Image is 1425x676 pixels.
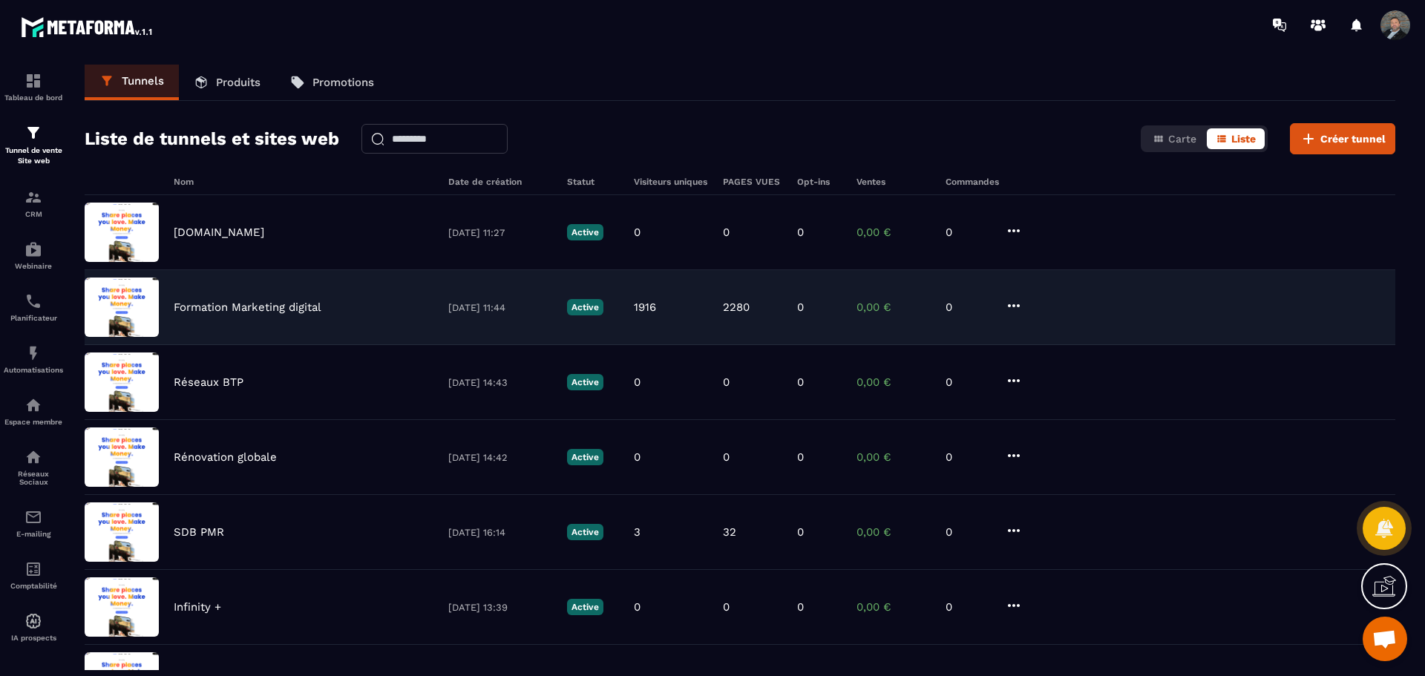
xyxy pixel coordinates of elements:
img: image [85,577,159,637]
p: 3 [634,525,641,539]
h6: Statut [567,177,619,187]
p: 0 [946,450,990,464]
p: Réseaux BTP [174,375,243,389]
img: image [85,427,159,487]
p: [DATE] 11:44 [448,302,552,313]
p: 0 [634,226,641,239]
a: schedulerschedulerPlanificateur [4,281,63,333]
p: 2280 [723,301,750,314]
p: Active [567,299,603,315]
button: Liste [1207,128,1265,149]
p: Rénovation globale [174,450,277,464]
h6: Opt-ins [797,177,842,187]
a: formationformationCRM [4,177,63,229]
p: Active [567,449,603,465]
p: Automatisations [4,366,63,374]
button: Carte [1144,128,1205,149]
h6: PAGES VUES [723,177,782,187]
p: 0 [946,301,990,314]
p: SDB PMR [174,525,224,539]
p: [DOMAIN_NAME] [174,226,264,239]
a: automationsautomationsEspace membre [4,385,63,437]
a: accountantaccountantComptabilité [4,549,63,601]
p: 0,00 € [856,301,931,314]
p: 0 [797,301,804,314]
p: 1916 [634,301,656,314]
p: 0 [634,600,641,614]
p: Promotions [312,76,374,89]
img: formation [24,72,42,90]
p: [DATE] 16:14 [448,527,552,538]
img: formation [24,188,42,206]
h2: Liste de tunnels et sites web [85,124,339,154]
p: [DATE] 13:39 [448,602,552,613]
p: 0 [723,375,730,389]
a: Tunnels [85,65,179,100]
h6: Date de création [448,177,552,187]
a: automationsautomationsAutomatisations [4,333,63,385]
a: Produits [179,65,275,100]
p: 0 [723,600,730,614]
p: Formation Marketing digital [174,301,321,314]
img: image [85,278,159,337]
p: E-mailing [4,530,63,538]
p: Infinity + [174,600,221,614]
a: social-networksocial-networkRéseaux Sociaux [4,437,63,497]
p: Comptabilité [4,582,63,590]
p: CRM [4,210,63,218]
a: formationformationTableau de bord [4,61,63,113]
p: 0,00 € [856,226,931,239]
h6: Visiteurs uniques [634,177,708,187]
img: automations [24,612,42,630]
p: 0 [946,600,990,614]
p: 0 [723,450,730,464]
img: automations [24,240,42,258]
p: Tunnels [122,74,164,88]
img: email [24,508,42,526]
p: 0 [946,525,990,539]
p: Planificateur [4,314,63,322]
span: Carte [1168,133,1196,145]
button: Créer tunnel [1290,123,1395,154]
img: social-network [24,448,42,466]
p: Tunnel de vente Site web [4,145,63,166]
span: Créer tunnel [1320,131,1386,146]
div: Ouvrir le chat [1363,617,1407,661]
img: image [85,203,159,262]
p: 0 [797,375,804,389]
img: automations [24,396,42,414]
p: [DATE] 14:43 [448,377,552,388]
p: Active [567,374,603,390]
p: Active [567,224,603,240]
a: emailemailE-mailing [4,497,63,549]
a: formationformationTunnel de vente Site web [4,113,63,177]
img: accountant [24,560,42,578]
p: 0 [797,600,804,614]
img: formation [24,124,42,142]
p: 0 [634,375,641,389]
p: 0 [634,450,641,464]
p: 0 [723,226,730,239]
p: IA prospects [4,634,63,642]
p: Active [567,599,603,615]
p: 32 [723,525,736,539]
p: Espace membre [4,418,63,426]
span: Liste [1231,133,1256,145]
p: 0 [797,450,804,464]
img: automations [24,344,42,362]
p: Active [567,524,603,540]
p: Produits [216,76,261,89]
p: 0 [946,226,990,239]
p: 0 [797,226,804,239]
p: [DATE] 14:42 [448,452,552,463]
p: 0,00 € [856,450,931,464]
h6: Commandes [946,177,999,187]
p: Tableau de bord [4,93,63,102]
h6: Nom [174,177,433,187]
img: image [85,502,159,562]
p: Réseaux Sociaux [4,470,63,486]
p: Webinaire [4,262,63,270]
a: automationsautomationsWebinaire [4,229,63,281]
h6: Ventes [856,177,931,187]
img: image [85,352,159,412]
